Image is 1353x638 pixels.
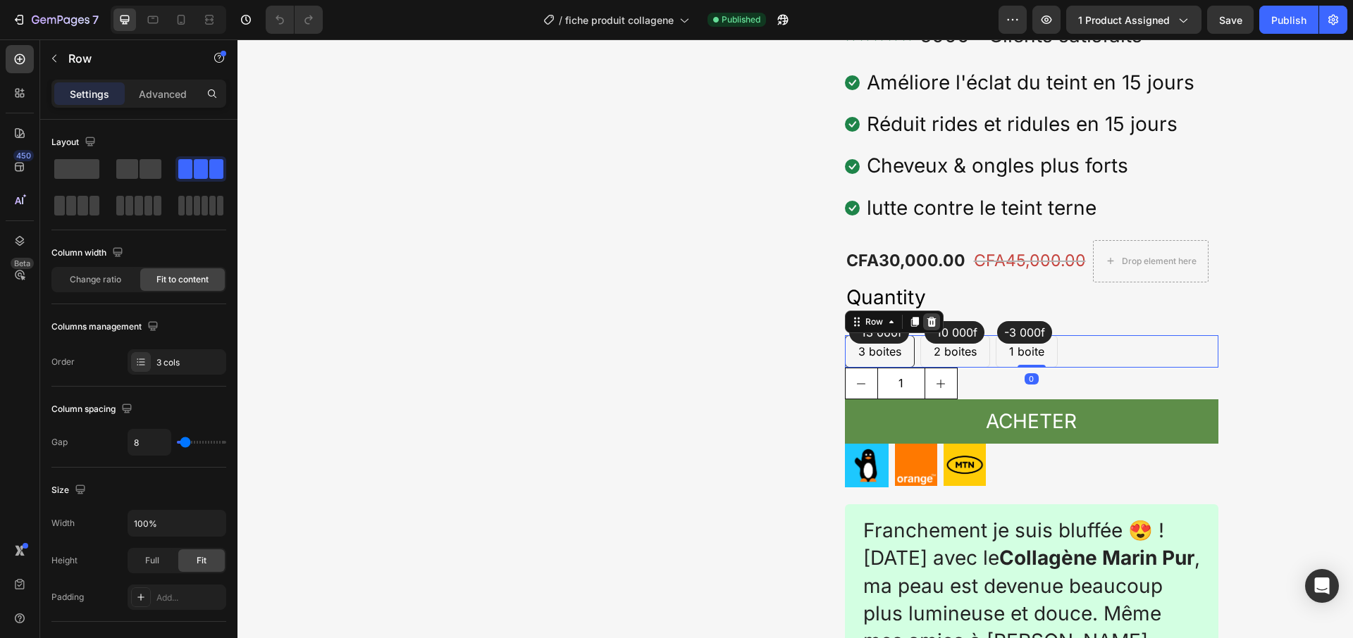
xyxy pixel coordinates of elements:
span: 1 product assigned [1078,13,1170,27]
div: CFA30,000.00 [607,210,729,234]
input: quantity [640,329,688,359]
div: Order [51,356,75,368]
span: Change ratio [70,273,121,286]
div: Width [51,517,75,530]
div: Quantity [607,243,981,273]
div: Gap [51,436,68,449]
p: 1 boite [772,304,807,320]
button: Publish [1259,6,1318,34]
span: / [559,13,562,27]
div: Undo/Redo [266,6,323,34]
p: Réduit rides et ridules en 15 jours [629,71,940,99]
button: 7 [6,6,105,34]
div: Column spacing [51,400,135,419]
div: Add... [156,592,223,604]
p: 2 boites [696,304,739,320]
span: Fit [197,554,206,567]
div: Row [625,276,648,289]
button: <p>ACHETER</p> [607,360,981,404]
p: 7 [92,11,99,28]
p: Row [68,50,188,67]
img: gempages_580789980553544200-afad02b5-3d5f-4452-931c-01fbbb2d9644.png [706,404,748,446]
span: Save [1219,14,1242,26]
p: ACHETER [748,368,839,396]
p: Advanced [139,87,187,101]
button: increment [688,329,719,359]
input: Auto [128,430,171,455]
div: Drop element here [884,216,959,227]
div: 450 [13,150,34,161]
span: Fit to content [156,273,209,286]
p: -3 000f [767,284,808,301]
div: 3 cols [156,356,223,369]
p: Settings [70,87,109,101]
p: 3 boites [621,304,664,320]
div: CFA45,000.00 [735,210,850,234]
p: Cheveux & ongles plus forts [629,113,891,140]
input: Auto [128,511,225,536]
span: fiche produit collagene [565,13,674,27]
img: gempages_580789980553544200-516e86cc-5fa0-4a4f-994f-2414cb7997ba.png [607,404,651,448]
button: Save [1207,6,1254,34]
iframe: Design area [237,39,1353,638]
div: 0 [787,334,801,345]
div: Open Intercom Messenger [1305,569,1339,603]
span: Full [145,554,159,567]
button: decrement [608,329,640,359]
button: 1 product assigned [1066,6,1201,34]
p: lutte contre le teint terne [629,155,859,182]
strong: Collagène Marin Pur [762,506,957,530]
div: Layout [51,133,99,152]
img: gempages_580789980553544200-40a9c3ef-ff01-43ad-bca5-d4ec125f8f44.png [657,404,700,446]
div: Padding [51,591,84,603]
div: Size [51,481,89,500]
span: Published [722,13,760,26]
div: Publish [1271,13,1306,27]
div: Beta [11,258,34,269]
div: Height [51,554,78,567]
div: Columns management [51,318,161,337]
div: Column width [51,244,126,263]
p: -10 000f [694,284,740,301]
